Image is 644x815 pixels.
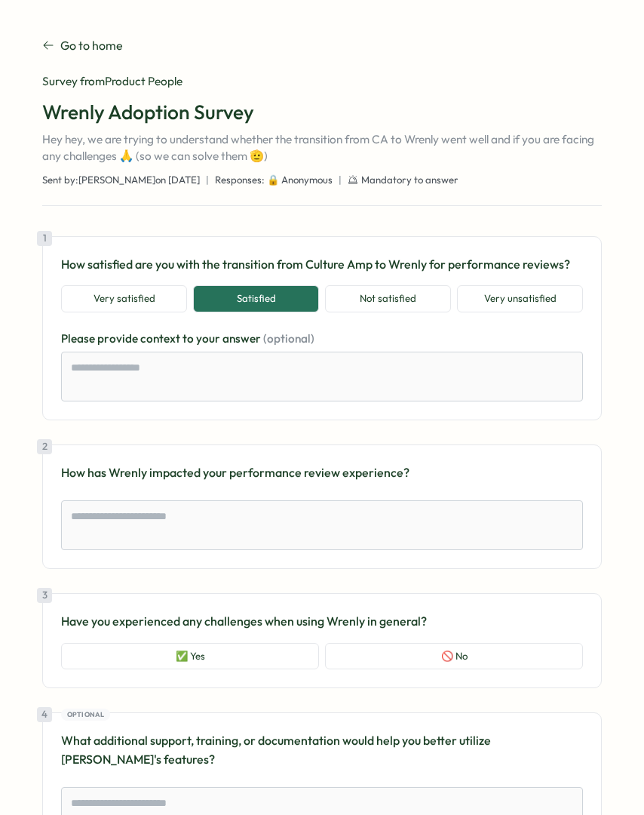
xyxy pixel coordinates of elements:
span: (optional) [263,331,314,346]
p: How has Wrenly impacted your performance review experience? [61,463,583,482]
span: answer [222,331,263,346]
p: Hey hey, we are trying to understand whether the transition from CA to Wrenly went well and if yo... [42,131,602,165]
a: Go to home [42,36,123,55]
span: provide [97,331,140,346]
span: Optional [67,709,105,720]
div: Survey from Product People [42,73,602,90]
p: Have you experienced any challenges when using Wrenly in general? [61,612,583,631]
button: Not satisfied [325,285,451,312]
p: Go to home [60,36,123,55]
p: What additional support, training, or documentation would help you better utilize [PERSON_NAME]'s... [61,731,583,769]
button: 🚫 No [325,643,583,670]
button: ✅ Yes [61,643,319,670]
div: 1 [37,231,52,246]
span: | [206,174,209,187]
span: | [339,174,342,187]
h1: Wrenly Adoption Survey [42,99,602,125]
span: Mandatory to answer [361,174,458,187]
div: 3 [37,588,52,603]
div: 4 [37,707,52,722]
span: Responses: 🔒 Anonymous [215,174,333,187]
button: Very satisfied [61,285,187,312]
span: Sent by: [PERSON_NAME] on [DATE] [42,174,200,187]
button: Satisfied [193,285,319,312]
span: to [182,331,196,346]
span: Please [61,331,97,346]
p: How satisfied are you with the transition from Culture Amp to Wrenly for performance reviews? [61,255,583,274]
button: Very unsatisfied [457,285,583,312]
span: your [196,331,222,346]
span: context [140,331,182,346]
div: 2 [37,439,52,454]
